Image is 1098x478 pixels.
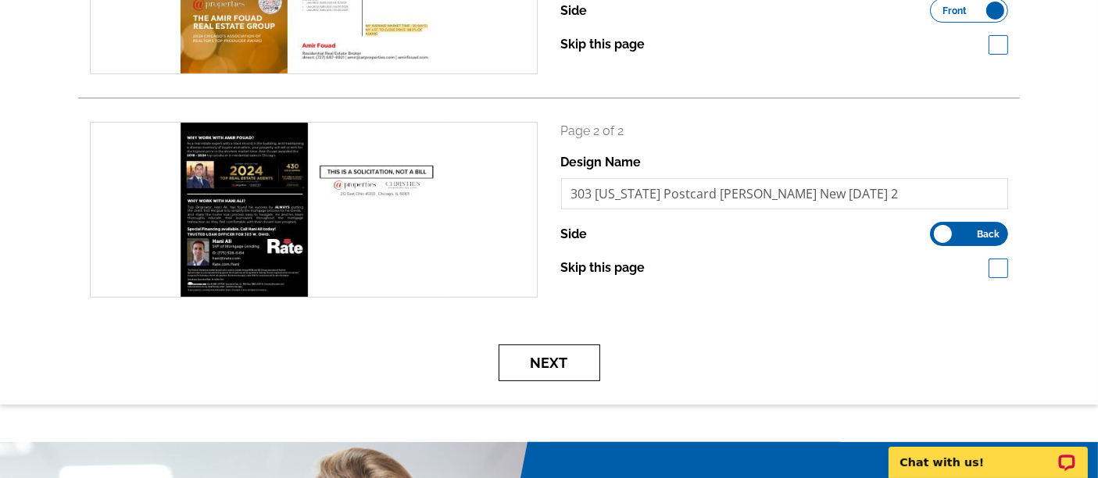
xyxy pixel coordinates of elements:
span: Front [942,7,967,15]
label: Skip this page [561,35,646,54]
label: Side [561,225,588,244]
button: Next [499,344,600,381]
p: Page 2 of 2 [561,122,1009,141]
span: Back [977,230,1000,238]
label: Design Name [561,153,642,172]
label: Skip this page [561,259,646,277]
label: Side [561,2,588,20]
input: File Name [561,178,1009,209]
iframe: LiveChat chat widget [878,429,1098,478]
